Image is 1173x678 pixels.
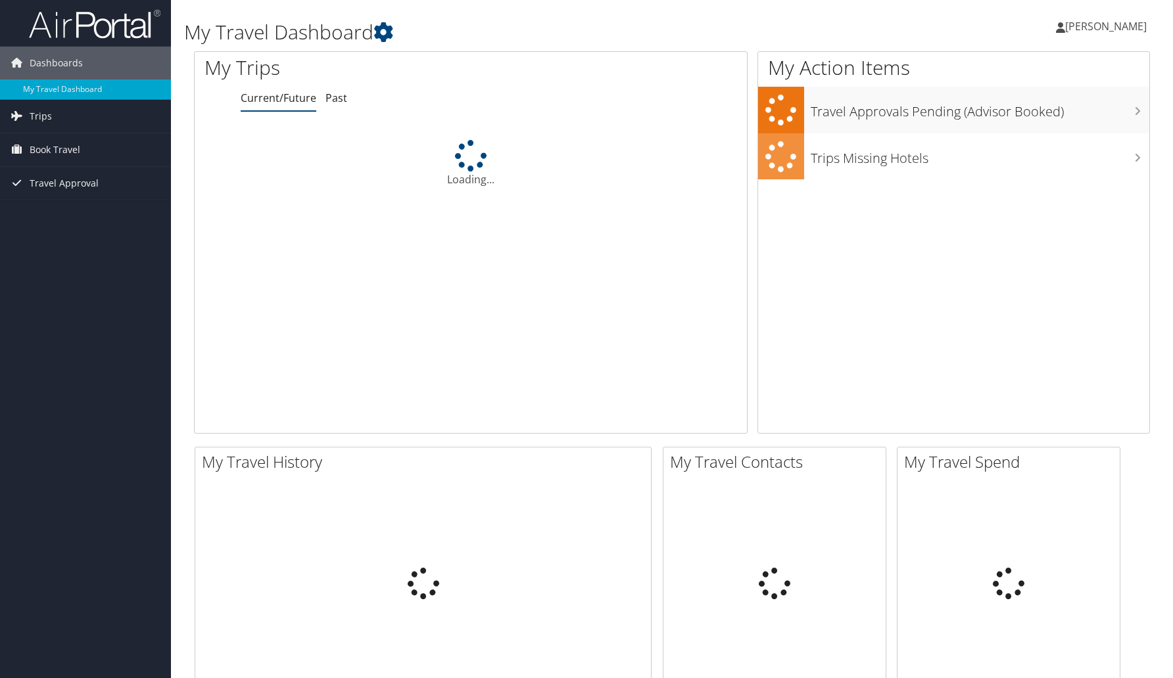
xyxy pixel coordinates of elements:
div: Loading... [195,140,747,187]
span: Book Travel [30,133,80,166]
a: Past [325,91,347,105]
span: Travel Approval [30,167,99,200]
h3: Trips Missing Hotels [811,143,1149,168]
h2: My Travel Contacts [670,451,886,473]
img: airportal-logo.png [29,9,160,39]
span: Trips [30,100,52,133]
a: Current/Future [241,91,316,105]
h3: Travel Approvals Pending (Advisor Booked) [811,96,1149,121]
h2: My Travel History [202,451,651,473]
span: [PERSON_NAME] [1065,19,1147,34]
span: Dashboards [30,47,83,79]
h1: My Travel Dashboard [184,18,834,46]
h1: My Trips [204,54,507,81]
a: [PERSON_NAME] [1056,7,1160,46]
h1: My Action Items [758,54,1149,81]
a: Travel Approvals Pending (Advisor Booked) [758,87,1149,133]
h2: My Travel Spend [904,451,1120,473]
a: Trips Missing Hotels [758,133,1149,180]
